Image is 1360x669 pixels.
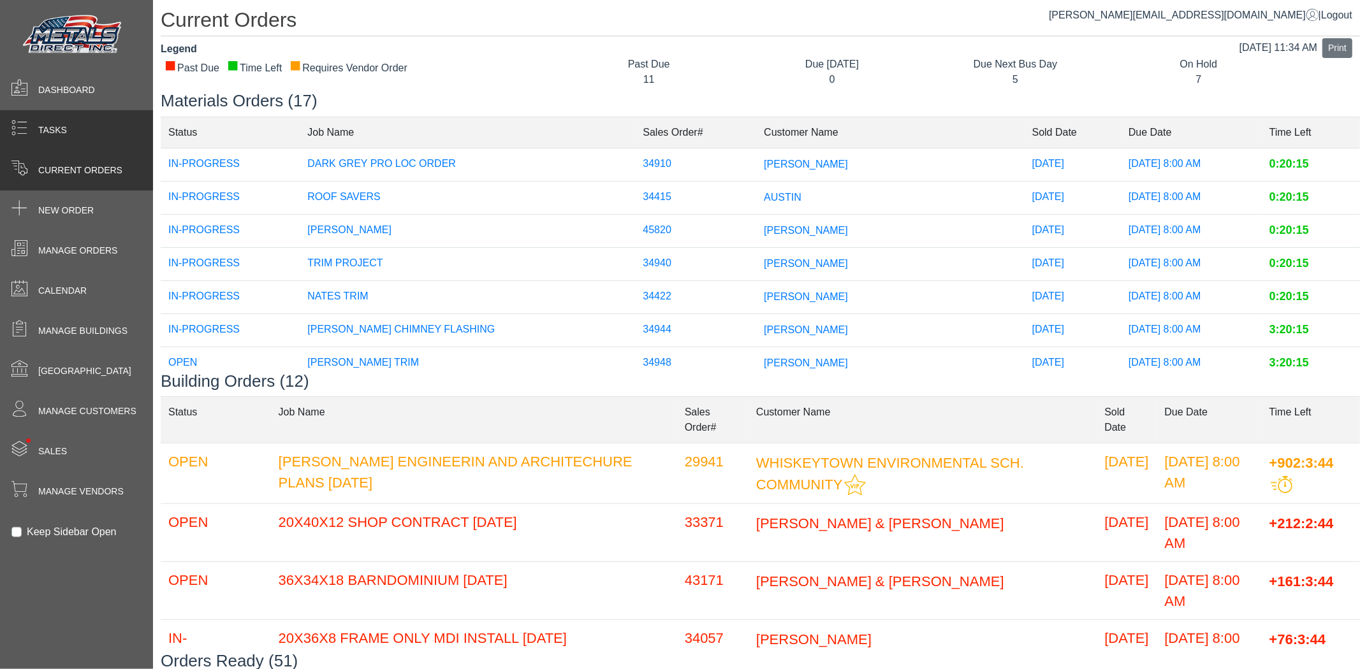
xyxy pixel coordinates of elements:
[161,247,300,280] td: IN-PROGRESS
[1262,396,1360,443] td: Time Left
[635,117,756,148] td: Sales Order#
[289,61,407,76] div: Requires Vendor Order
[750,72,914,87] div: 0
[756,631,872,647] span: [PERSON_NAME]
[300,148,635,181] td: DARK GREY PRO LOC ORDER
[1121,347,1262,380] td: [DATE] 8:00 AM
[38,445,67,458] span: Sales
[756,117,1024,148] td: Customer Name
[764,324,848,334] span: [PERSON_NAME]
[764,224,848,235] span: [PERSON_NAME]
[567,57,731,72] div: Past Due
[635,148,756,181] td: 34910
[271,396,677,443] td: Job Name
[165,61,219,76] div: Past Due
[1269,357,1309,370] span: 3:20:15
[677,443,749,503] td: 29941
[19,11,128,59] img: Metals Direct Inc Logo
[764,357,848,368] span: [PERSON_NAME]
[161,214,300,247] td: IN-PROGRESS
[161,443,271,503] td: OPEN
[1025,313,1121,347] td: [DATE]
[635,214,756,247] td: 45820
[1025,181,1121,214] td: [DATE]
[38,324,128,338] span: Manage Buildings
[161,371,1360,391] h3: Building Orders (12)
[677,503,749,561] td: 33371
[1121,148,1262,181] td: [DATE] 8:00 AM
[749,396,1097,443] td: Customer Name
[161,313,300,347] td: IN-PROGRESS
[12,420,45,461] span: •
[38,364,131,378] span: [GEOGRAPHIC_DATA]
[1121,247,1262,280] td: [DATE] 8:00 AM
[1269,291,1309,303] span: 0:20:15
[1239,42,1317,53] span: [DATE] 11:34 AM
[271,503,677,561] td: 20X40X12 SHOP CONTRACT [DATE]
[1262,117,1360,148] td: Time Left
[1049,10,1319,20] a: [PERSON_NAME][EMAIL_ADDRESS][DOMAIN_NAME]
[933,72,1097,87] div: 5
[764,158,848,169] span: [PERSON_NAME]
[1269,158,1309,171] span: 0:20:15
[300,214,635,247] td: [PERSON_NAME]
[1121,280,1262,313] td: [DATE] 8:00 AM
[1269,324,1309,336] span: 3:20:15
[1269,224,1309,237] span: 0:20:15
[161,396,271,443] td: Status
[300,280,635,313] td: NATES TRIM
[1025,148,1121,181] td: [DATE]
[1269,631,1326,647] span: +76:3:44
[161,8,1360,36] h1: Current Orders
[756,573,1004,589] span: [PERSON_NAME] & [PERSON_NAME]
[161,117,300,148] td: Status
[635,181,756,214] td: 34415
[567,72,731,87] div: 11
[1269,454,1334,470] span: +902:3:44
[271,561,677,619] td: 36X34X18 BARNDOMINIUM [DATE]
[1121,117,1262,148] td: Due Date
[756,515,1004,531] span: [PERSON_NAME] & [PERSON_NAME]
[1025,347,1121,380] td: [DATE]
[38,244,117,257] span: Manage Orders
[1116,72,1280,87] div: 7
[300,117,635,148] td: Job Name
[300,247,635,280] td: TRIM PROJECT
[764,191,801,202] span: AUSTIN
[1049,8,1352,23] div: |
[227,61,238,69] div: ■
[1097,443,1157,503] td: [DATE]
[1025,247,1121,280] td: [DATE]
[1269,191,1309,204] span: 0:20:15
[161,148,300,181] td: IN-PROGRESS
[635,247,756,280] td: 34940
[27,524,117,540] label: Keep Sidebar Open
[300,181,635,214] td: ROOF SAVERS
[1121,313,1262,347] td: [DATE] 8:00 AM
[1271,476,1292,493] img: This order should be prioritized
[1157,443,1261,503] td: [DATE] 8:00 AM
[1097,561,1157,619] td: [DATE]
[38,83,95,97] span: Dashboard
[764,257,848,268] span: [PERSON_NAME]
[227,61,282,76] div: Time Left
[1269,573,1334,589] span: +161:3:44
[750,57,914,72] div: Due [DATE]
[161,503,271,561] td: OPEN
[1157,503,1261,561] td: [DATE] 8:00 AM
[38,284,87,298] span: Calendar
[1025,280,1121,313] td: [DATE]
[161,347,300,380] td: OPEN
[161,181,300,214] td: IN-PROGRESS
[1025,214,1121,247] td: [DATE]
[161,280,300,313] td: IN-PROGRESS
[38,485,124,498] span: Manage Vendors
[1097,503,1157,561] td: [DATE]
[161,43,197,54] strong: Legend
[300,313,635,347] td: [PERSON_NAME] CHIMNEY FLASHING
[1157,396,1261,443] td: Due Date
[271,443,677,503] td: [PERSON_NAME] ENGINEERIN AND ARCHITECHURE PLANS [DATE]
[677,396,749,443] td: Sales Order#
[38,124,67,137] span: Tasks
